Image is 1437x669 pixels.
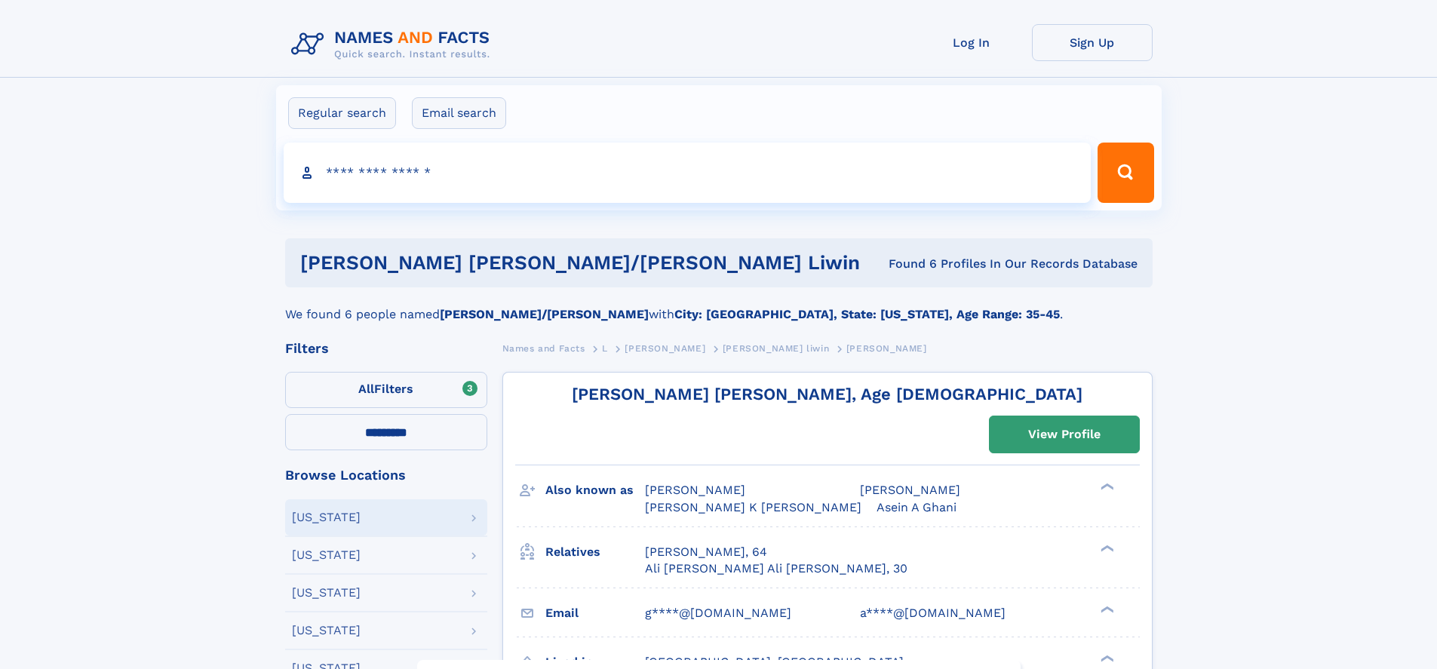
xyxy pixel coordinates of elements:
span: [GEOGRAPHIC_DATA], [GEOGRAPHIC_DATA] [645,655,904,669]
div: [US_STATE] [292,625,361,637]
label: Regular search [288,97,396,129]
h3: Relatives [545,539,645,565]
div: [US_STATE] [292,549,361,561]
div: ❯ [1097,482,1115,492]
div: [US_STATE] [292,587,361,599]
span: [PERSON_NAME] K [PERSON_NAME] [645,500,861,514]
h3: Also known as [545,477,645,503]
input: search input [284,143,1092,203]
b: City: [GEOGRAPHIC_DATA], State: [US_STATE], Age Range: 35-45 [674,307,1060,321]
button: Search Button [1098,143,1153,203]
b: [PERSON_NAME]/[PERSON_NAME] [440,307,649,321]
a: Names and Facts [502,339,585,358]
span: [PERSON_NAME] [846,343,927,354]
a: [PERSON_NAME] [PERSON_NAME], Age [DEMOGRAPHIC_DATA] [572,385,1082,404]
span: Asein A Ghani [877,500,956,514]
span: [PERSON_NAME] liwin [723,343,829,354]
img: Logo Names and Facts [285,24,502,65]
a: View Profile [990,416,1139,453]
label: Filters [285,372,487,408]
div: ❯ [1097,604,1115,614]
a: [PERSON_NAME] [625,339,705,358]
a: Sign Up [1032,24,1153,61]
span: [PERSON_NAME] [625,343,705,354]
span: [PERSON_NAME] [860,483,960,497]
a: [PERSON_NAME] liwin [723,339,829,358]
span: [PERSON_NAME] [645,483,745,497]
span: L [602,343,608,354]
h3: Email [545,600,645,626]
a: Log In [911,24,1032,61]
div: We found 6 people named with . [285,287,1153,324]
div: View Profile [1028,417,1101,452]
div: Filters [285,342,487,355]
label: Email search [412,97,506,129]
span: All [358,382,374,396]
div: ❯ [1097,543,1115,553]
a: [PERSON_NAME], 64 [645,544,767,560]
div: Browse Locations [285,468,487,482]
div: Found 6 Profiles In Our Records Database [874,256,1138,272]
a: L [602,339,608,358]
a: Ali [PERSON_NAME] Ali [PERSON_NAME], 30 [645,560,907,577]
h1: [PERSON_NAME] [PERSON_NAME]/[PERSON_NAME] liwin [300,253,874,272]
div: [US_STATE] [292,511,361,523]
div: ❯ [1097,653,1115,663]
